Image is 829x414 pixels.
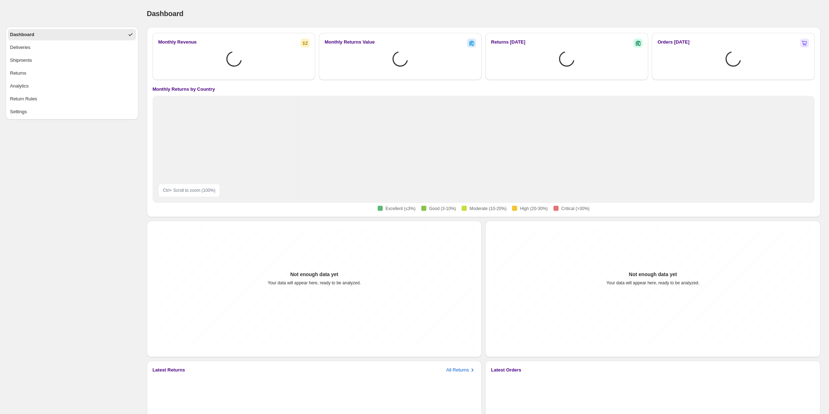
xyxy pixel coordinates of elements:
span: Critical (>30%) [561,206,590,211]
button: Deliveries [8,42,136,53]
h4: Monthly Returns by Country [153,86,215,93]
button: Shipments [8,55,136,66]
h3: Latest Orders [491,366,521,374]
span: High (20-30%) [520,206,547,211]
h3: Latest Returns [153,366,185,374]
h2: Returns [DATE] [491,39,525,46]
button: Settings [8,106,136,118]
button: Returns [8,68,136,79]
button: Analytics [8,80,136,92]
div: Settings [10,108,27,115]
h3: All Returns [446,366,469,374]
h2: Orders [DATE] [657,39,689,46]
button: All Returns [446,366,476,374]
div: Returns [10,70,26,77]
span: Dashboard [147,10,184,18]
span: Moderate (10-20%) [470,206,506,211]
span: Excellent (≤3%) [386,206,416,211]
button: Return Rules [8,93,136,105]
div: Ctrl + Scroll to zoom ( 100 %) [158,184,220,197]
span: Good (3-10%) [429,206,456,211]
button: Dashboard [8,29,136,40]
h2: Monthly Returns Value [324,39,374,46]
div: Dashboard [10,31,34,38]
h2: Monthly Revenue [158,39,197,46]
div: Deliveries [10,44,30,51]
div: Return Rules [10,95,37,103]
div: Analytics [10,83,29,90]
div: Shipments [10,57,32,64]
